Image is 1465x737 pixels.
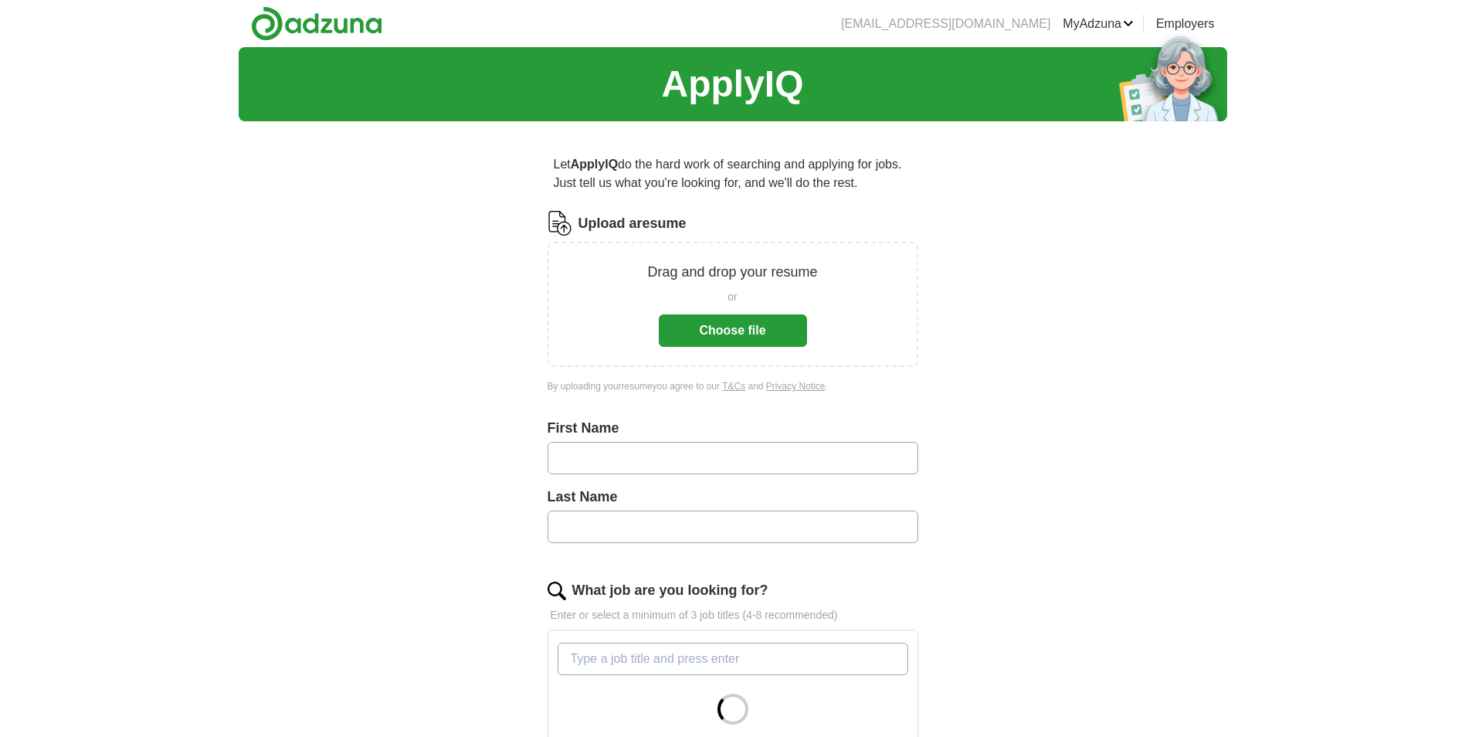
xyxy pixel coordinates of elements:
[548,211,572,236] img: CV Icon
[1063,15,1134,33] a: MyAdzuna
[727,289,737,305] span: or
[841,15,1050,33] li: [EMAIL_ADDRESS][DOMAIN_NAME]
[548,607,918,623] p: Enter or select a minimum of 3 job titles (4-8 recommended)
[661,56,803,112] h1: ApplyIQ
[548,149,918,199] p: Let do the hard work of searching and applying for jobs. Just tell us what you're looking for, an...
[659,314,807,347] button: Choose file
[647,262,817,283] p: Drag and drop your resume
[722,381,745,392] a: T&Cs
[548,379,918,393] div: By uploading your resume you agree to our and .
[548,418,918,439] label: First Name
[558,643,908,675] input: Type a job title and press enter
[548,487,918,508] label: Last Name
[571,158,618,171] strong: ApplyIQ
[578,213,687,234] label: Upload a resume
[1156,15,1215,33] a: Employers
[572,580,768,601] label: What job are you looking for?
[766,381,826,392] a: Privacy Notice
[251,6,382,41] img: Adzuna logo
[548,582,566,600] img: search.png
